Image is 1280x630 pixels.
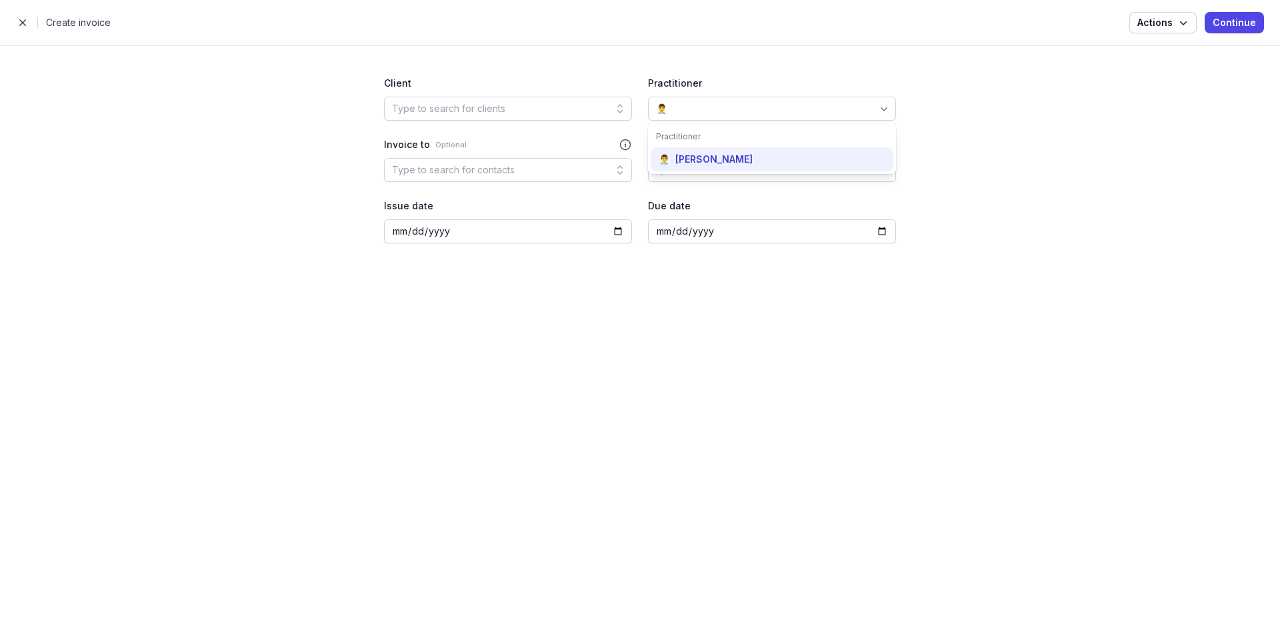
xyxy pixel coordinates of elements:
div: Type to search for contacts [392,162,515,178]
div: Practitioner [656,131,888,142]
div: Type to search for clients [392,101,505,117]
div: [PERSON_NAME] [675,153,753,166]
button: Actions [1129,12,1197,33]
div: Invoice to [384,137,619,153]
div: Due date [648,198,896,214]
span: Actions [1137,15,1189,31]
div: Practitioner [648,75,896,91]
div: 👨‍⚕️ [656,101,667,117]
small: Optional [435,137,467,153]
div: Issue date [384,198,632,214]
span: Continue [1213,15,1256,31]
button: Continue [1205,12,1264,33]
div: 👨‍⚕️ [659,153,670,166]
h2: Create invoice [46,15,1113,31]
div: Client [384,75,632,91]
